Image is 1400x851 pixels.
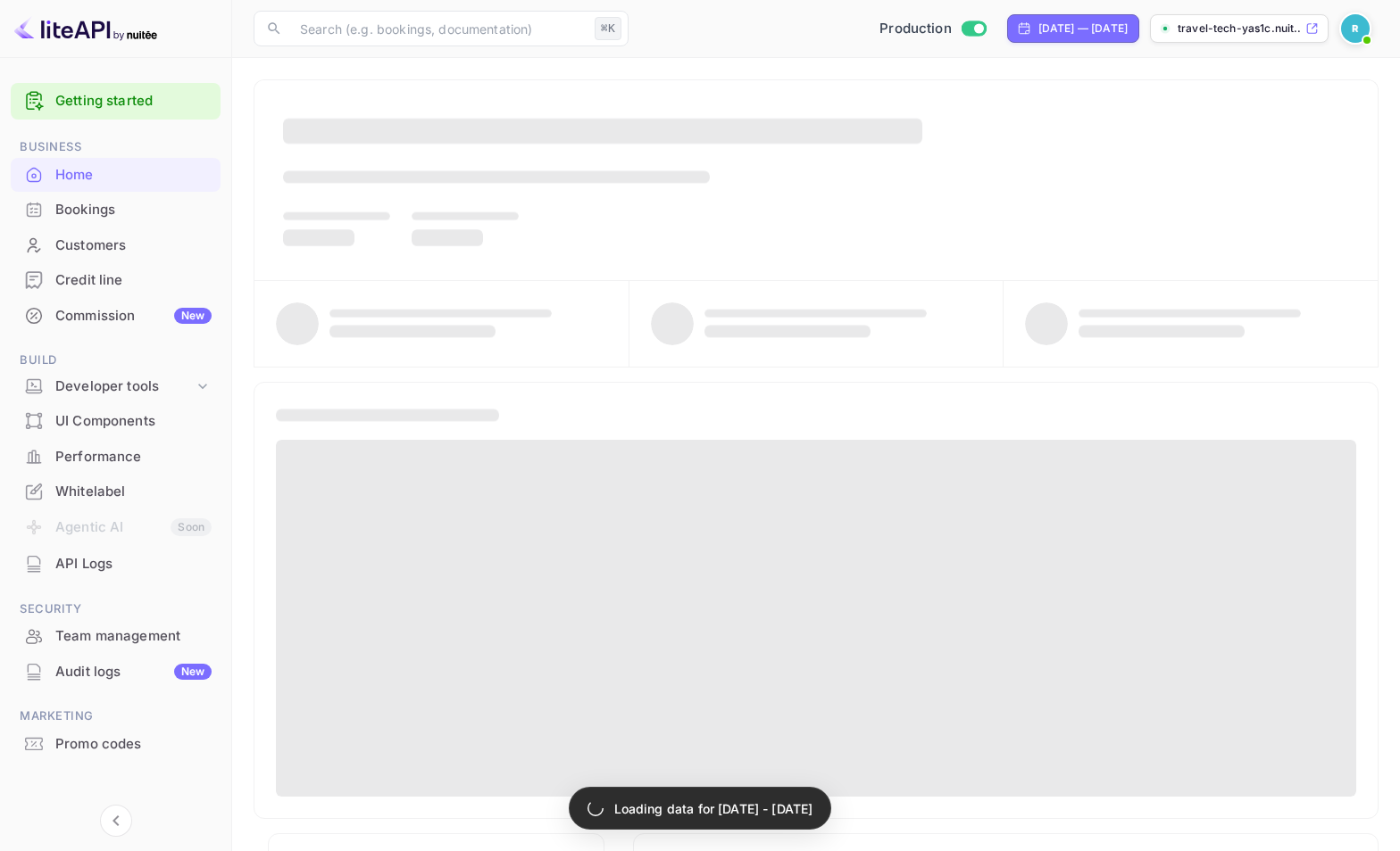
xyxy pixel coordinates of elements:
[11,228,221,263] div: Customers
[55,200,212,220] div: Bookings
[1038,21,1128,37] div: [DATE] — [DATE]
[55,306,212,326] div: Commission
[11,655,221,688] a: Audit logsNew
[55,411,212,432] div: UI Components
[872,19,993,39] div: Switch to Sandbox mode
[14,14,157,43] img: LiteAPI logo
[11,137,221,157] span: Business
[55,235,212,256] div: Customers
[11,351,221,370] span: Build
[55,482,212,502] div: Whitelabel
[55,734,212,755] div: Promo codes
[11,299,221,332] a: CommissionNew
[11,193,221,226] a: Bookings
[11,547,221,580] a: API Logs
[11,263,221,298] div: Credit line
[11,193,221,227] div: Bookings
[11,706,221,726] span: Marketing
[11,619,221,652] a: Team management
[614,799,813,818] p: Loading data for [DATE] - [DATE]
[11,371,221,402] div: Developer tools
[11,158,221,191] a: Home
[11,440,221,473] a: Performance
[289,11,587,46] input: Search (e.g. bookings, documentation)
[1341,14,1370,43] img: Revolut
[11,547,221,582] div: API Logs
[174,308,212,324] div: New
[100,805,132,837] button: Collapse navigation
[879,19,952,39] span: Production
[11,727,221,762] div: Promo codes
[55,91,212,112] a: Getting started
[11,263,221,296] a: Credit line
[11,599,221,619] span: Security
[11,655,221,690] div: Audit logsNew
[55,165,212,186] div: Home
[174,664,212,680] div: New
[11,475,221,508] a: Whitelabel
[11,619,221,654] div: Team management
[595,17,621,40] div: ⌘K
[55,376,194,397] div: Developer tools
[11,440,221,475] div: Performance
[11,158,221,193] div: Home
[11,404,221,439] div: UI Components
[11,228,221,261] a: Customers
[11,727,221,760] a: Promo codes
[11,299,221,334] div: CommissionNew
[11,475,221,509] div: Whitelabel
[55,270,212,291] div: Credit line
[55,626,212,647] div: Team management
[55,662,212,682] div: Audit logs
[11,404,221,437] a: UI Components
[11,83,221,120] div: Getting started
[55,447,212,467] div: Performance
[1178,21,1302,37] p: travel-tech-yas1c.nuit...
[55,554,212,574] div: API Logs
